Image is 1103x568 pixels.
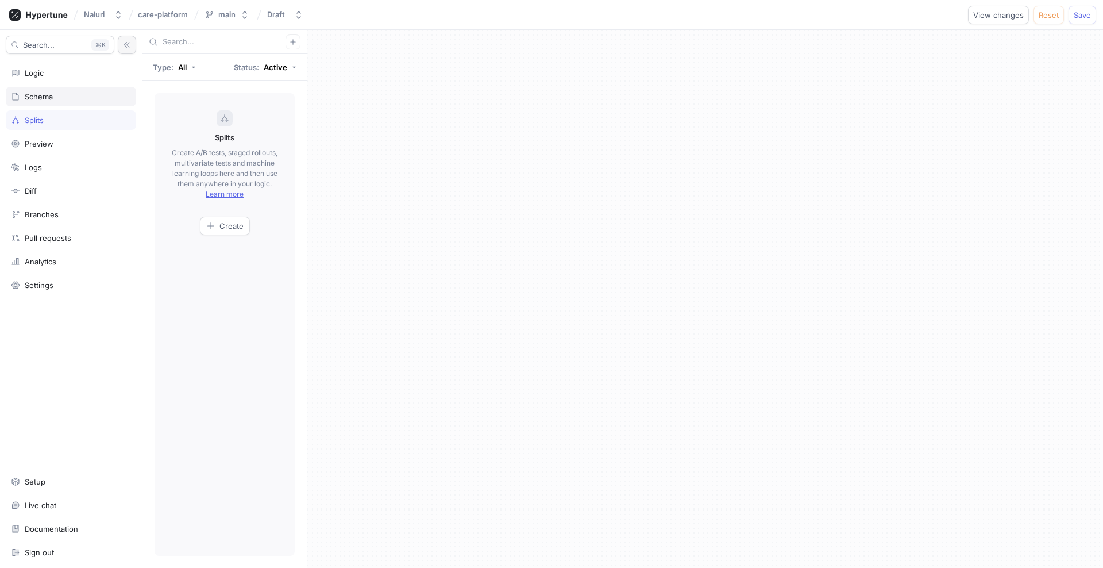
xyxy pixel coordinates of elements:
[25,281,53,290] div: Settings
[6,36,114,54] button: Search...K
[153,64,173,71] p: Type:
[263,5,308,24] button: Draft
[200,217,250,235] button: Create
[234,64,259,71] p: Status:
[206,190,244,198] a: Learn more
[219,222,244,229] span: Create
[1033,6,1064,24] button: Reset
[218,10,236,20] div: main
[25,116,44,125] div: Splits
[968,6,1029,24] button: View changes
[267,10,285,20] div: Draft
[25,477,45,486] div: Setup
[25,139,53,148] div: Preview
[973,11,1024,18] span: View changes
[79,5,128,24] button: Naluri
[264,64,287,71] div: Active
[149,58,200,76] button: Type: All
[1069,6,1096,24] button: Save
[25,163,42,172] div: Logs
[25,68,44,78] div: Logic
[1074,11,1091,18] span: Save
[25,210,59,219] div: Branches
[25,257,56,266] div: Analytics
[25,501,56,510] div: Live chat
[84,10,105,20] div: Naluri
[200,5,254,24] button: main
[230,58,300,76] button: Status: Active
[25,92,53,101] div: Schema
[1039,11,1059,18] span: Reset
[25,524,78,534] div: Documentation
[178,64,187,71] div: All
[172,148,277,199] p: Create A/B tests, staged rollouts, multivariate tests and machine learning loops here and then us...
[23,41,55,48] span: Search...
[215,132,234,144] p: Splits
[138,10,188,18] span: care-platform
[25,186,37,195] div: Diff
[25,233,71,243] div: Pull requests
[6,519,136,539] a: Documentation
[163,36,286,48] input: Search...
[91,39,109,51] div: K
[25,548,54,557] div: Sign out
